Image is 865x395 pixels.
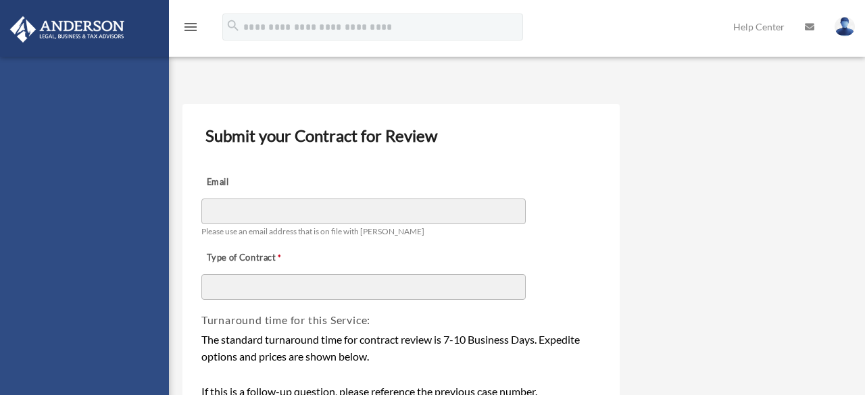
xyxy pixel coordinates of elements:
[6,16,128,43] img: Anderson Advisors Platinum Portal
[201,249,337,268] label: Type of Contract
[200,122,602,150] h3: Submit your Contract for Review
[835,17,855,36] img: User Pic
[182,24,199,35] a: menu
[201,174,337,192] label: Email
[182,19,199,35] i: menu
[201,226,424,236] span: Please use an email address that is on file with [PERSON_NAME]
[201,313,370,326] span: Turnaround time for this Service:
[226,18,241,33] i: search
